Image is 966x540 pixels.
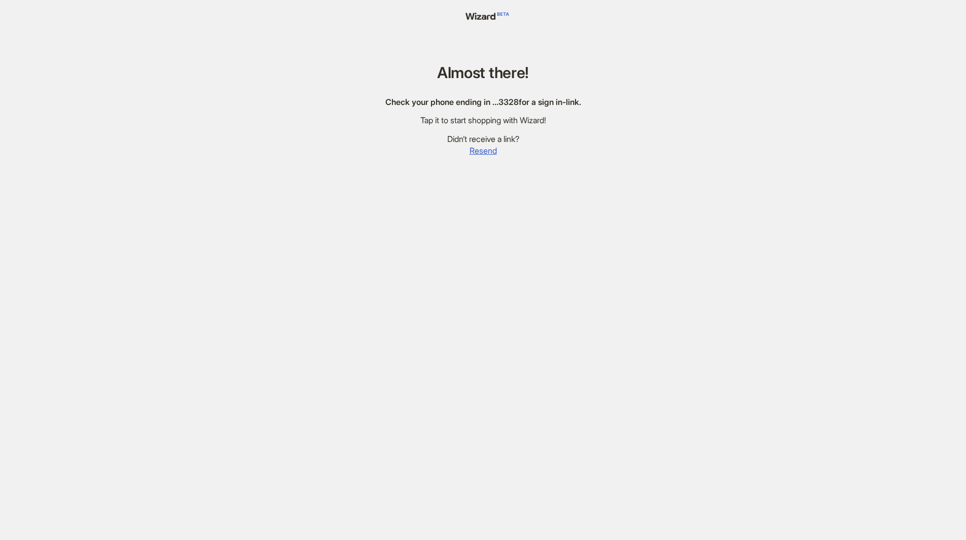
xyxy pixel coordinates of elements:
div: Tap it to start shopping with Wizard! [385,115,581,126]
div: Check your phone ending in … 3328 for a sign in-link. [385,97,581,107]
h1: Almost there! [385,64,581,81]
div: Didn’t receive a link? [385,134,581,145]
button: Resend [469,145,497,157]
span: Resend [470,146,497,156]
